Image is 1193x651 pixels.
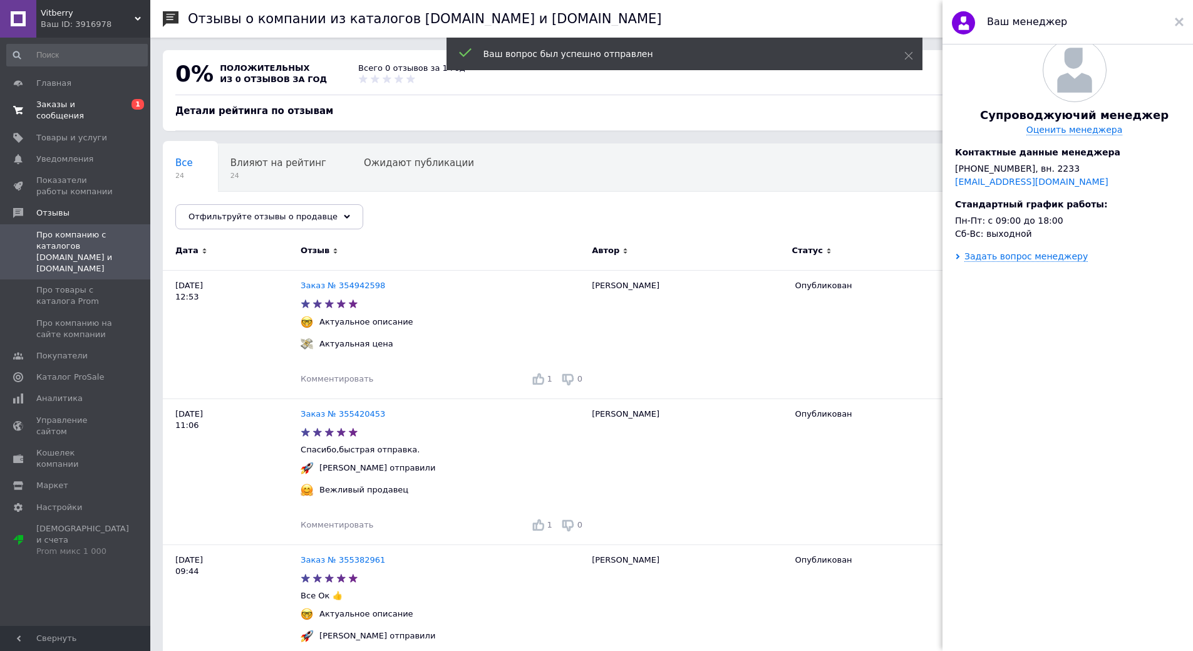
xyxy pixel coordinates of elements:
[36,99,116,122] span: Заказы и сообщения
[301,316,313,328] img: :nerd_face:
[175,157,193,169] span: Все
[36,480,68,491] span: Маркет
[301,281,385,290] a: Заказ № 354942598
[301,555,385,565] a: Заказ № 355382961
[36,132,107,143] span: Товары и услуги
[163,192,336,239] div: Опубликованы без комментария
[358,63,465,74] div: Всего 0 отзывов за 1 год
[36,229,116,275] span: Про компанию с каталогов [DOMAIN_NAME] и [DOMAIN_NAME]
[301,338,313,350] img: :money_with_wings:
[792,245,823,256] span: Статус
[36,415,116,437] span: Управление сайтом
[188,11,662,26] h1: Отзывы о компании из каталогов [DOMAIN_NAME] и [DOMAIN_NAME]
[592,245,619,256] span: Автор
[36,154,93,165] span: Уведомления
[175,205,311,216] span: Опубликованы без комме...
[36,318,116,340] span: Про компанию на сайте компании
[316,462,438,474] div: [PERSON_NAME] отправили
[230,157,326,169] span: Влияют на рейтинг
[316,630,438,642] div: [PERSON_NAME] отправили
[36,372,104,383] span: Каталог ProSale
[175,61,214,86] span: 0%
[795,409,978,420] div: Опубликован
[36,284,116,307] span: Про товары с каталога Prom
[301,462,313,474] img: :rocket:
[955,177,1108,187] a: [EMAIL_ADDRESS][DOMAIN_NAME]
[586,398,788,544] div: [PERSON_NAME]
[1026,125,1123,135] a: Оценить менеджера
[41,8,135,19] span: Vitberry
[220,75,327,84] span: из 0 отзывов за год
[364,157,474,169] span: Ожидают публикации
[316,484,411,496] div: Вежливый продавец
[577,520,582,529] span: 0
[316,608,416,620] div: Актуальное описание
[301,519,373,531] div: Комментировать
[586,270,788,398] div: [PERSON_NAME]
[36,78,71,89] span: Главная
[795,555,978,566] div: Опубликован
[163,270,301,398] div: [DATE] 12:53
[301,444,586,456] p: Спасибо,быстрая отправка.
[301,245,329,256] span: Отзыв
[964,251,1088,262] div: Задать вопрос менеджеру
[795,280,978,291] div: Опубликован
[175,105,333,117] span: Детали рейтинга по отзывам
[483,48,873,60] div: Ваш вопрос был успешно отправлен
[36,447,116,470] span: Кошелек компании
[301,374,373,383] span: Комментировать
[301,630,313,642] img: :rocket:
[175,245,199,256] span: Дата
[36,175,116,197] span: Показатели работы компании
[301,520,373,529] span: Комментировать
[301,409,385,419] a: Заказ № 355420453
[316,316,416,328] div: Актуальное описание
[175,105,1168,118] div: Детали рейтинга по отзывам
[301,608,313,620] img: :nerd_face:
[36,546,129,557] div: Prom микс 1 000
[6,44,148,66] input: Поиск
[132,99,144,110] span: 1
[36,207,70,219] span: Отзывы
[41,19,150,30] div: Ваш ID: 3916978
[230,171,326,180] span: 24
[547,520,552,529] span: 1
[301,590,586,602] p: Все Ок 👍
[301,373,373,385] div: Комментировать
[36,502,82,513] span: Настройки
[301,484,313,496] img: :hugging_face:
[175,171,193,180] span: 24
[220,63,309,73] span: положительных
[316,338,396,350] div: Актуальная цена
[577,374,582,383] span: 0
[36,393,83,404] span: Аналитика
[36,523,129,558] span: [DEMOGRAPHIC_DATA] и счета
[189,212,338,221] span: Отфильтруйте отзывы о продавце
[36,350,88,362] span: Покупатели
[163,398,301,544] div: [DATE] 11:06
[547,374,552,383] span: 1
